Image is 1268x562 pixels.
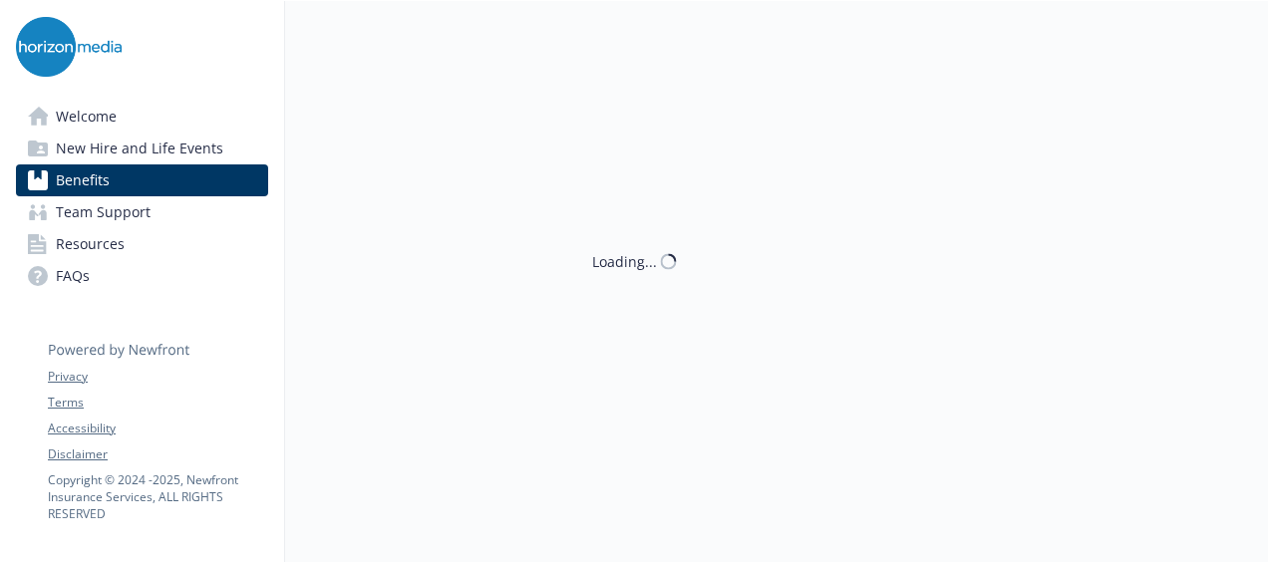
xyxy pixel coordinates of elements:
[48,420,267,437] a: Accessibility
[16,228,268,260] a: Resources
[48,445,267,463] a: Disclaimer
[16,164,268,196] a: Benefits
[48,471,267,522] p: Copyright © 2024 - 2025 , Newfront Insurance Services, ALL RIGHTS RESERVED
[56,133,223,164] span: New Hire and Life Events
[16,101,268,133] a: Welcome
[56,228,125,260] span: Resources
[16,133,268,164] a: New Hire and Life Events
[56,164,110,196] span: Benefits
[16,196,268,228] a: Team Support
[592,251,657,272] div: Loading...
[56,101,117,133] span: Welcome
[56,196,151,228] span: Team Support
[48,394,267,412] a: Terms
[48,368,267,386] a: Privacy
[56,260,90,292] span: FAQs
[16,260,268,292] a: FAQs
